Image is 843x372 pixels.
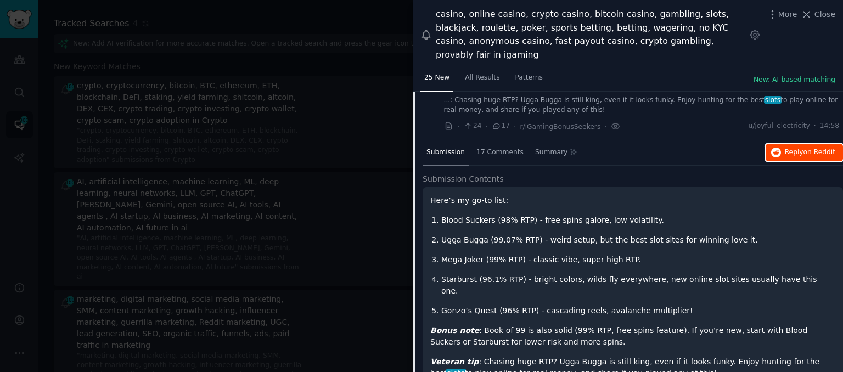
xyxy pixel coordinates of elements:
p: Blood Suckers (98% RTP) - free spins galore, low volatility. [441,215,835,226]
p: Gonzo’s Quest (96% RTP) - cascading reels, avalanche multiplier! [441,305,835,317]
span: Close [814,9,835,20]
span: Submission Contents [423,173,504,185]
p: Ugga Bugga (99.07% RTP) - weird setup, but the best slot sites for winning love it. [441,234,835,246]
span: slots [764,96,782,104]
a: ...: Chasing huge RTP? Ugga Bugga is still king, even if it looks funky. Enjoy hunting for the be... [444,95,840,115]
span: Reply [785,148,835,157]
button: More [767,9,797,20]
p: Here’s my go-to list: [430,195,835,206]
span: · [514,121,516,132]
p: : Book of 99 is also solid (99% RTP, free spins feature). If you’re new, start with Blood Suckers... [430,325,835,348]
em: Veteran tip [430,357,479,366]
a: 25 New [420,69,453,92]
span: 14:58 [820,121,839,131]
span: · [457,121,459,132]
span: Summary [535,148,567,157]
span: 17 [492,121,510,131]
a: Patterns [512,69,547,92]
button: New: AI-based matching [754,75,835,85]
span: Submission [426,148,465,157]
p: Starburst (96.1% RTP) - bright colors, wilds fly everywhere, new online slot sites usually have t... [441,274,835,297]
span: r/iGamingBonusSeekers [520,123,601,131]
p: Mega Joker (99% RTP) - classic vibe, super high RTP. [441,254,835,266]
em: Bonus note [430,326,479,335]
span: 25 New [424,73,449,83]
span: 24 [463,121,481,131]
span: More [778,9,797,20]
span: Patterns [515,73,543,83]
span: on Reddit [803,148,835,156]
span: u/joyful_electricity [748,121,810,131]
span: 17 Comments [476,148,524,157]
span: All Results [465,73,499,83]
button: Close [801,9,835,20]
span: · [604,121,606,132]
span: · [814,121,816,131]
a: All Results [461,69,503,92]
div: casino, online casino, crypto casino, bitcoin casino, gambling, slots, blackjack, roulette, poker... [436,8,745,61]
button: Replyon Reddit [766,144,843,161]
span: · [486,121,488,132]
